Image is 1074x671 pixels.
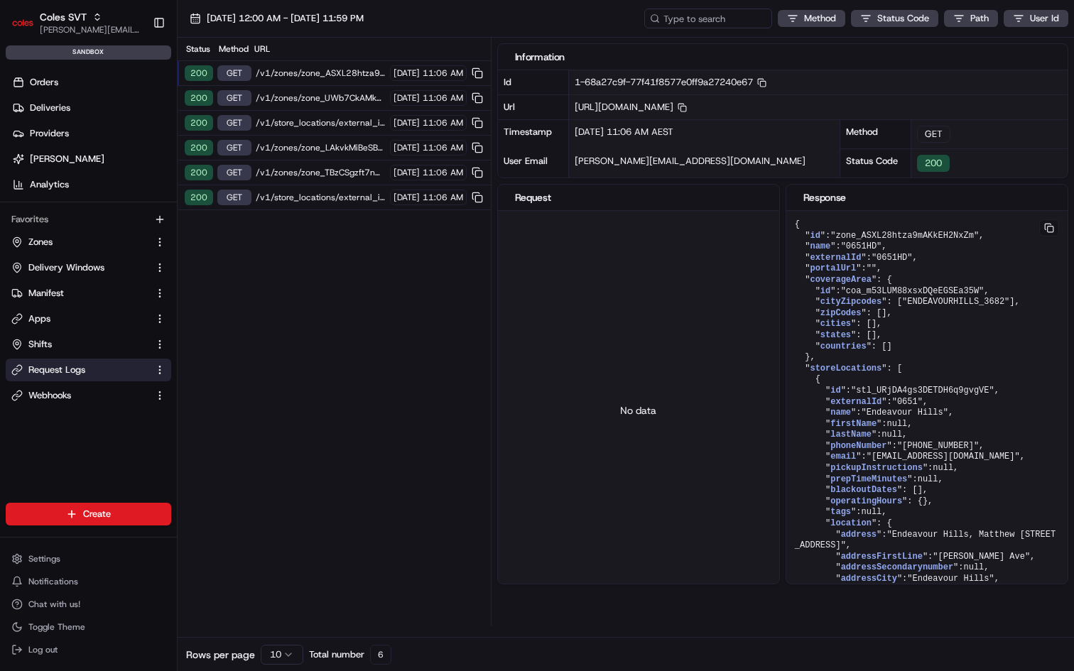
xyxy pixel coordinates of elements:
[11,287,148,300] a: Manifest
[841,241,882,251] span: "0651HD"
[11,11,34,34] img: Coles SVT
[820,330,851,340] span: states
[14,14,43,43] img: Nash
[394,117,420,129] span: [DATE]
[575,155,805,167] span: [PERSON_NAME][EMAIL_ADDRESS][DOMAIN_NAME]
[28,287,64,300] span: Manifest
[28,338,52,351] span: Shifts
[6,45,171,60] div: sandbox
[394,67,420,79] span: [DATE]
[6,71,177,94] a: Orders
[498,70,569,94] div: Id
[830,518,872,528] span: location
[6,6,147,40] button: Coles SVTColes SVT[PERSON_NAME][EMAIL_ADDRESS][PERSON_NAME][DOMAIN_NAME]
[830,463,923,473] span: pickupInstructions
[841,552,923,562] span: addressFirstLine
[28,364,85,376] span: Request Logs
[515,50,1051,64] div: Information
[6,640,171,660] button: Log out
[6,97,177,119] a: Deliveries
[394,192,420,203] span: [DATE]
[830,474,907,484] span: prepTimeMinutes
[141,241,172,251] span: Pylon
[867,263,877,273] span: ""
[370,645,391,665] div: 6
[841,562,953,572] span: addressSecondarynumber
[40,24,141,36] button: [PERSON_NAME][EMAIL_ADDRESS][PERSON_NAME][DOMAIN_NAME]
[841,286,984,296] span: "coa_m53LUM88xsxDQeEGSEa35W"
[48,136,233,150] div: Start new chat
[851,10,938,27] button: Status Code
[217,65,251,81] div: GET
[30,76,58,89] span: Orders
[830,397,882,407] span: externalId
[917,155,950,172] div: 200
[575,101,687,113] span: [URL][DOMAIN_NAME]
[256,92,386,104] span: /v1/zones/zone_UWb7CkAMkkpnLA3xt25vbJ
[30,178,69,191] span: Analytics
[6,503,171,525] button: Create
[423,167,463,178] span: 11:06 AM
[810,231,820,241] span: id
[810,364,882,373] span: storeLocations
[37,92,234,107] input: Clear
[11,389,148,402] a: Webhooks
[964,562,984,572] span: null
[185,140,213,156] div: 200
[134,206,228,220] span: API Documentation
[810,241,830,251] span: name
[830,430,872,440] span: lastName
[217,165,251,180] div: GET
[841,530,877,540] span: address
[28,576,78,587] span: Notifications
[820,308,862,318] span: zipCodes
[28,553,60,564] span: Settings
[861,507,882,517] span: null
[11,364,148,376] a: Request Logs
[498,120,569,149] div: Timestamp
[9,200,114,226] a: 📗Knowledge Base
[569,120,840,149] div: [DATE] 11:06 AM AEST
[30,127,69,140] span: Providers
[423,142,463,153] span: 11:06 AM
[6,572,171,591] button: Notifications
[1030,12,1059,25] span: User Id
[217,115,251,131] div: GET
[830,231,979,241] span: "zone_ASXL28htza9mAKkEH2NxZm"
[6,594,171,614] button: Chat with us!
[917,126,950,143] div: GET
[48,150,180,161] div: We're available if you need us!
[820,319,851,329] span: cities
[309,648,364,661] span: Total number
[575,76,766,88] span: 1-68a27c9f-77f41f8577e0ff9a27240e67
[6,208,171,231] div: Favorites
[185,90,213,106] div: 200
[28,236,53,249] span: Zones
[28,621,85,633] span: Toggle Theme
[217,140,251,156] div: GET
[28,261,104,274] span: Delivery Windows
[217,190,251,205] div: GET
[877,12,929,25] span: Status Code
[11,236,148,249] a: Zones
[830,496,902,506] span: operatingHours
[830,408,851,418] span: name
[515,190,762,204] div: Request
[841,574,897,584] span: addressCity
[256,167,386,178] span: /v1/zones/zone_TBzCSgzft7nDp2eik8QUhM
[6,173,177,196] a: Analytics
[6,256,171,279] button: Delivery Windows
[185,165,213,180] div: 200
[30,153,104,165] span: [PERSON_NAME]
[183,9,370,28] button: [DATE] 12:00 AM - [DATE] 11:59 PM
[423,117,463,129] span: 11:06 AM
[867,452,1020,462] span: "[EMAIL_ADDRESS][DOMAIN_NAME]"
[423,192,463,203] span: 11:06 AM
[840,148,911,178] div: Status Code
[242,140,259,157] button: Start new chat
[933,552,1030,562] span: "[PERSON_NAME] Ave"
[114,200,234,226] a: 💻API Documentation
[840,119,911,148] div: Method
[256,192,386,203] span: /v1/store_locations/external_identifier/4948
[423,67,463,79] span: 11:06 AM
